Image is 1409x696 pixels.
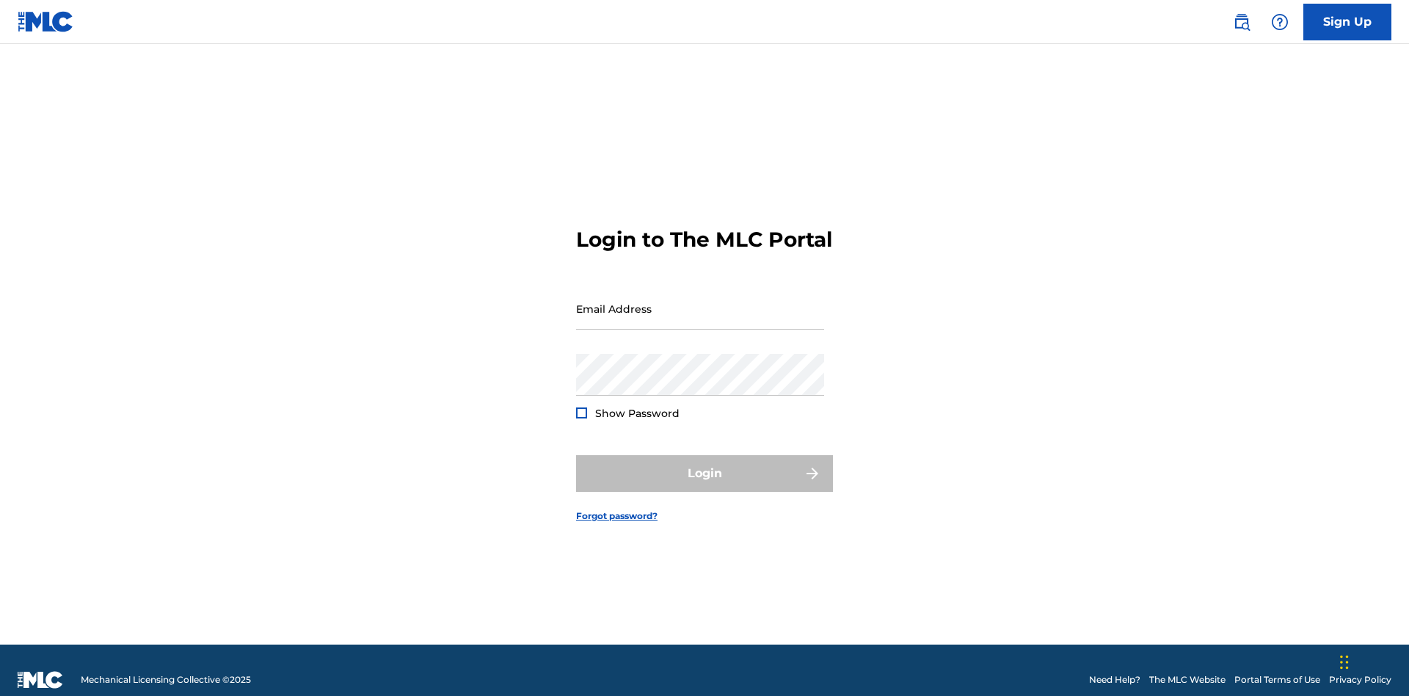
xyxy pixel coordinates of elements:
[1340,640,1349,684] div: Drag
[1233,13,1250,31] img: search
[1303,4,1391,40] a: Sign Up
[1336,626,1409,696] iframe: Chat Widget
[1234,673,1320,686] a: Portal Terms of Use
[1089,673,1140,686] a: Need Help?
[576,510,658,523] a: Forgot password?
[1271,13,1289,31] img: help
[1227,7,1256,37] a: Public Search
[1149,673,1226,686] a: The MLC Website
[18,11,74,32] img: MLC Logo
[1329,673,1391,686] a: Privacy Policy
[595,407,680,420] span: Show Password
[81,673,251,686] span: Mechanical Licensing Collective © 2025
[1265,7,1295,37] div: Help
[576,227,832,253] h3: Login to The MLC Portal
[18,671,63,689] img: logo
